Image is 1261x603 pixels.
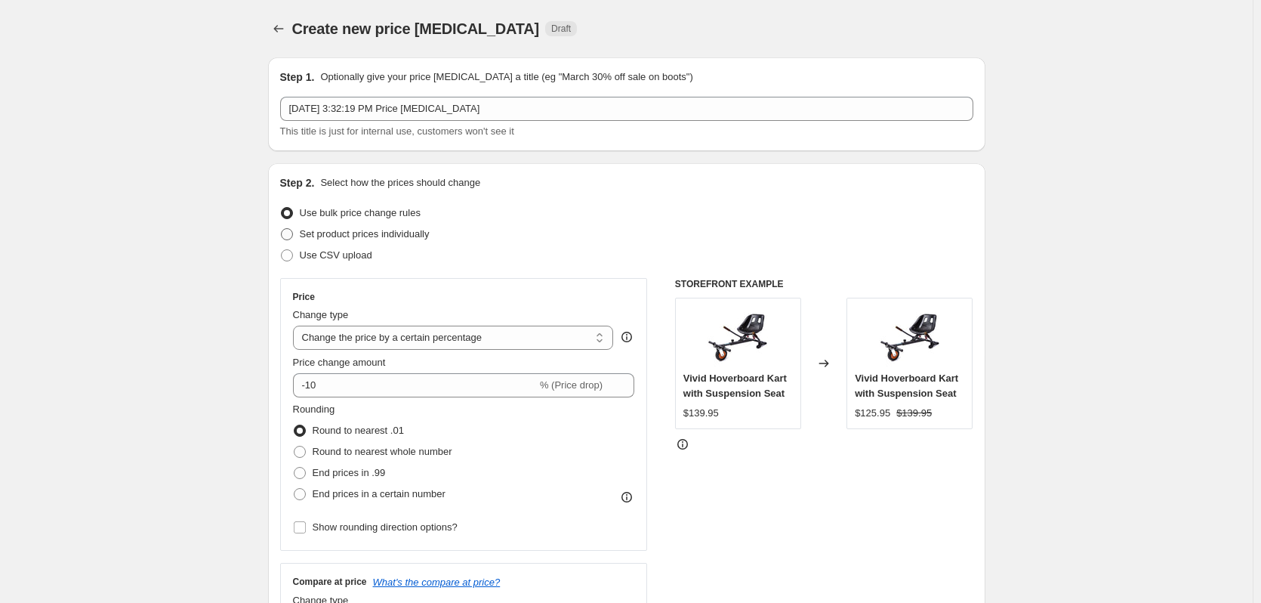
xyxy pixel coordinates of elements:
[683,373,787,399] span: Vivid Hoverboard Kart with Suspension Seat
[683,406,719,421] div: $139.95
[280,125,514,137] span: This title is just for internal use, customers won't see it
[675,278,973,290] h6: STOREFRONT EXAMPLE
[293,576,367,588] h3: Compare at price
[280,97,973,121] input: 30% off holiday sale
[300,249,372,261] span: Use CSV upload
[855,373,958,399] span: Vivid Hoverboard Kart with Suspension Seat
[293,309,349,320] span: Change type
[268,18,289,39] button: Price change jobs
[313,521,458,533] span: Show rounding direction options?
[280,175,315,190] h2: Step 2.
[551,23,571,35] span: Draft
[293,291,315,303] h3: Price
[320,175,480,190] p: Select how the prices should change
[373,577,501,588] button: What's the compare at price?
[320,70,692,85] p: Optionally give your price [MEDICAL_DATA] a title (eg "March 30% off sale on boots")
[896,406,932,421] strike: $139.95
[300,228,430,240] span: Set product prices individually
[540,379,603,391] span: % (Price drop)
[855,406,890,421] div: $125.95
[292,20,540,37] span: Create new price [MEDICAL_DATA]
[313,467,386,478] span: End prices in .99
[313,446,452,457] span: Round to nearest whole number
[313,425,404,436] span: Round to nearest .01
[619,329,634,345] div: help
[313,488,446,499] span: End prices in a certain number
[293,373,537,397] input: -15
[280,70,315,85] h2: Step 1.
[708,306,768,366] img: 9350759102489_VIVID_Hoverboard_Accessory_Kart_with-suspension-seat_02__88092.1640137217.1280.1280...
[880,306,940,366] img: 9350759102489_VIVID_Hoverboard_Accessory_Kart_with-suspension-seat_02__88092.1640137217.1280.1280...
[293,404,335,415] span: Rounding
[300,207,421,218] span: Use bulk price change rules
[293,357,386,368] span: Price change amount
